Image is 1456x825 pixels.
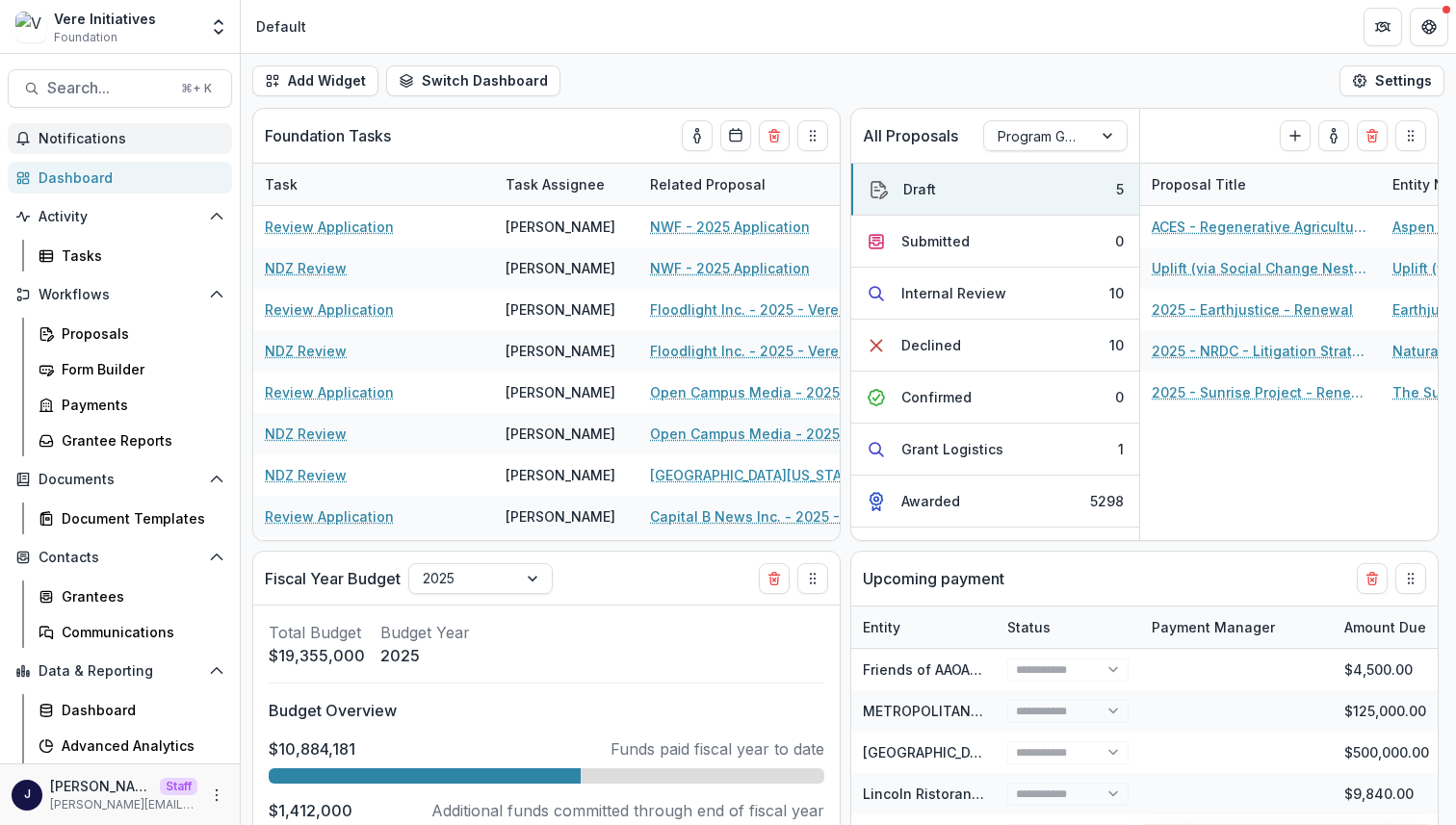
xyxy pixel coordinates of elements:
[851,268,1139,320] button: Internal Review10
[31,353,232,385] a: Form Builder
[863,567,1004,590] p: Upcoming payment
[1152,299,1353,320] a: 2025 - Earthjustice - Renewal
[901,491,960,511] div: Awarded
[682,120,713,151] button: toggle-assigned-to-me
[269,699,824,722] p: Budget Overview
[1140,606,1333,648] div: Payment Manager
[265,258,347,278] a: NDZ Review
[638,174,777,194] div: Related Proposal
[506,258,615,278] div: [PERSON_NAME]
[431,799,824,822] p: Additional funds committed through end of fiscal year
[1109,335,1124,355] div: 10
[265,341,347,361] a: NDZ Review
[8,542,232,573] button: Open Contacts
[851,424,1139,476] button: Grant Logistics1
[650,258,810,278] a: NWF - 2025 Application
[253,164,494,205] div: Task
[863,786,985,802] a: Lincoln Ristorante
[506,465,615,485] div: [PERSON_NAME]
[31,616,232,648] a: Communications
[1115,387,1124,407] div: 0
[269,621,365,644] p: Total Budget
[62,395,217,415] div: Payments
[506,506,615,527] div: [PERSON_NAME]
[901,439,1003,459] div: Grant Logistics
[1116,179,1124,199] div: 5
[265,465,347,485] a: NDZ Review
[1140,174,1258,194] div: Proposal Title
[1152,258,1369,278] a: Uplift (via Social Change Nest) - 2025 - Vere Initiatives - Documents & Narrative Upload
[1357,120,1388,151] button: Delete card
[494,164,638,205] div: Task Assignee
[269,799,352,822] p: $1,412,000
[31,580,232,612] a: Grantees
[851,606,996,648] div: Entity
[650,506,868,527] a: Capital B News Inc. - 2025 - Vere Initiatives - Documents & Narrative Upload
[62,430,217,451] div: Grantee Reports
[380,621,470,644] p: Budget Year
[901,231,970,251] div: Submitted
[1395,563,1426,594] button: Drag
[256,16,306,37] div: Default
[8,123,232,154] button: Notifications
[8,69,232,108] button: Search...
[54,29,117,46] span: Foundation
[50,796,197,813] p: [PERSON_NAME][EMAIL_ADDRESS][DOMAIN_NAME]
[650,299,868,320] a: Floodlight Inc. - 2025 - Vere Initiatives - Documents & Narrative Upload
[265,506,394,527] a: Review Application
[863,744,1157,761] a: [GEOGRAPHIC_DATA] for the Performing Arts
[39,131,224,147] span: Notifications
[506,341,615,361] div: [PERSON_NAME]
[506,424,615,444] div: [PERSON_NAME]
[31,389,232,421] a: Payments
[265,382,394,402] a: Review Application
[1118,439,1124,459] div: 1
[1364,8,1402,46] button: Partners
[506,382,615,402] div: [PERSON_NAME]
[759,563,790,594] button: Delete card
[638,164,879,205] div: Related Proposal
[248,13,314,40] nav: breadcrumb
[1140,164,1381,205] div: Proposal Title
[31,694,232,726] a: Dashboard
[851,320,1139,372] button: Declined10
[265,217,394,237] a: Review Application
[62,700,217,720] div: Dashboard
[996,606,1140,648] div: Status
[31,240,232,271] a: Tasks
[205,8,232,46] button: Open entity switcher
[797,563,828,594] button: Drag
[650,382,868,402] a: Open Campus Media - 2025 - Vere Initiatives - Documents & Narrative Upload
[1109,283,1124,303] div: 10
[269,644,365,667] p: $19,355,000
[996,617,1062,637] div: Status
[1318,120,1349,151] button: toggle-assigned-to-me
[1152,217,1369,237] a: ACES - Regenerative Agriculture - 2025
[62,323,217,344] div: Proposals
[31,730,232,761] a: Advanced Analytics
[901,387,972,407] div: Confirmed
[903,179,936,199] div: Draft
[494,174,616,194] div: Task Assignee
[31,503,232,534] a: Document Templates
[252,65,378,96] button: Add Widget
[1410,8,1448,46] button: Get Help
[380,644,470,667] p: 2025
[506,217,615,237] div: [PERSON_NAME]
[62,508,217,529] div: Document Templates
[863,661,1111,678] a: Friends of AAOA/[GEOGRAPHIC_DATA]
[39,472,201,488] span: Documents
[386,65,560,96] button: Switch Dashboard
[8,464,232,495] button: Open Documents
[54,9,156,29] div: Vere Initiatives
[269,737,355,761] p: $10,884,181
[39,168,217,188] div: Dashboard
[1140,617,1287,637] div: Payment Manager
[8,162,232,193] a: Dashboard
[39,287,201,303] span: Workflows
